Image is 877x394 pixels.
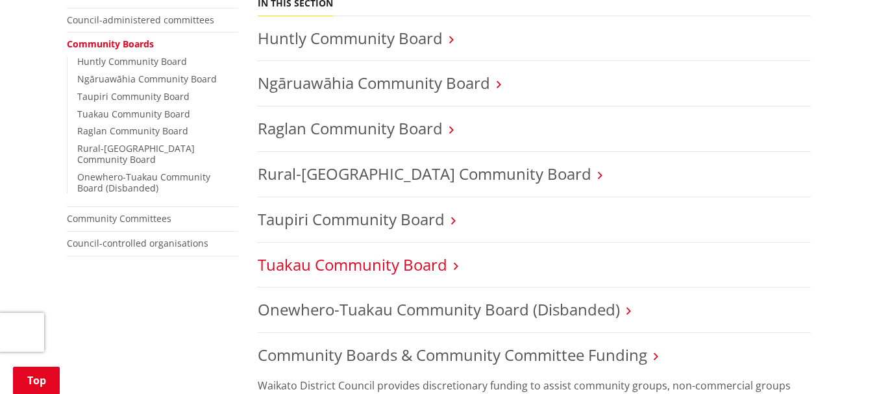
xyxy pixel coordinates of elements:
a: Ngāruawāhia Community Board [258,72,490,93]
a: Raglan Community Board [77,125,188,137]
a: Tuakau Community Board [77,108,190,120]
a: Council-controlled organisations [67,237,208,249]
a: Rural-[GEOGRAPHIC_DATA] Community Board [77,142,195,166]
a: Taupiri Community Board [77,90,190,103]
a: Raglan Community Board [258,117,443,139]
a: Ngāruawāhia Community Board [77,73,217,85]
a: Community Committees [67,212,171,225]
a: Huntly Community Board [258,27,443,49]
a: Top [13,367,60,394]
a: Tuakau Community Board [258,254,447,275]
iframe: Messenger Launcher [817,339,864,386]
a: Council-administered committees [67,14,214,26]
a: Taupiri Community Board [258,208,445,230]
a: Community Boards [67,38,154,50]
a: Rural-[GEOGRAPHIC_DATA] Community Board [258,163,591,184]
a: Huntly Community Board [77,55,187,68]
a: Community Boards & Community Committee Funding [258,344,647,365]
a: Onewhero-Tuakau Community Board (Disbanded) [77,171,210,194]
a: Onewhero-Tuakau Community Board (Disbanded) [258,299,620,320]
